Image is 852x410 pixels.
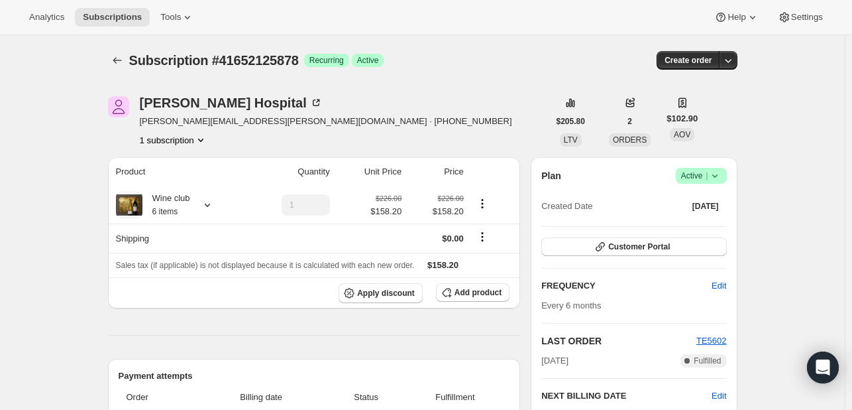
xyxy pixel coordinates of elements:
[438,194,464,202] small: $226.00
[152,8,202,27] button: Tools
[564,135,578,145] span: LTV
[681,169,721,182] span: Active
[129,53,299,68] span: Subscription #41652125878
[140,133,207,147] button: Product actions
[119,370,510,383] h2: Payment attempts
[140,115,512,128] span: [PERSON_NAME][EMAIL_ADDRESS][PERSON_NAME][DOMAIN_NAME] · [PHONE_NUMBER]
[541,334,696,348] h2: LAST ORDER
[674,130,690,139] span: AOV
[541,301,601,310] span: Every 6 months
[541,238,726,256] button: Customer Portal
[541,279,712,293] h2: FREQUENCY
[309,55,344,66] span: Recurring
[619,112,640,131] button: 2
[75,8,150,27] button: Subscriptions
[770,8,831,27] button: Settings
[706,8,767,27] button: Help
[160,12,181,23] span: Tools
[541,200,592,213] span: Created Date
[684,197,727,216] button: [DATE]
[541,169,561,182] h2: Plan
[696,334,727,348] button: TE5602
[608,241,670,252] span: Customer Portal
[613,135,647,145] span: ORDERS
[376,194,401,202] small: $226.00
[696,336,727,346] a: TE5602
[557,116,585,127] span: $205.80
[657,51,719,70] button: Create order
[116,194,142,216] img: product img
[791,12,823,23] span: Settings
[694,356,721,366] span: Fulfilled
[436,283,509,302] button: Add product
[454,287,502,298] span: Add product
[244,157,334,186] th: Quantity
[692,201,719,212] span: [DATE]
[29,12,64,23] span: Analytics
[334,157,405,186] th: Unit Price
[339,283,423,303] button: Apply discount
[706,171,708,181] span: |
[727,12,745,23] span: Help
[541,389,712,403] h2: NEXT BILLING DATE
[427,260,458,270] span: $158.20
[549,112,593,131] button: $205.80
[409,205,464,218] span: $158.20
[627,116,632,127] span: 2
[152,207,178,216] small: 6 items
[21,8,72,27] button: Analytics
[140,96,323,109] div: [PERSON_NAME] Hospital
[357,55,379,66] span: Active
[409,391,502,404] span: Fulfillment
[108,157,244,186] th: Product
[666,112,698,125] span: $102.90
[108,51,127,70] button: Subscriptions
[116,261,415,270] span: Sales tax (if applicable) is not displayed because it is calculated with each new order.
[541,354,568,368] span: [DATE]
[142,192,190,218] div: Wine club
[704,275,734,297] button: Edit
[405,157,468,186] th: Price
[665,55,712,66] span: Create order
[108,96,129,117] span: Alisha Hospital
[442,234,464,243] span: $0.00
[108,224,244,253] th: Shipping
[472,196,493,211] button: Product actions
[83,12,142,23] span: Subscriptions
[807,352,839,383] div: Open Intercom Messenger
[370,205,401,218] span: $158.20
[332,391,401,404] span: Status
[712,279,726,293] span: Edit
[199,391,324,404] span: Billing date
[357,288,415,299] span: Apply discount
[712,389,726,403] button: Edit
[472,230,493,244] button: Shipping actions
